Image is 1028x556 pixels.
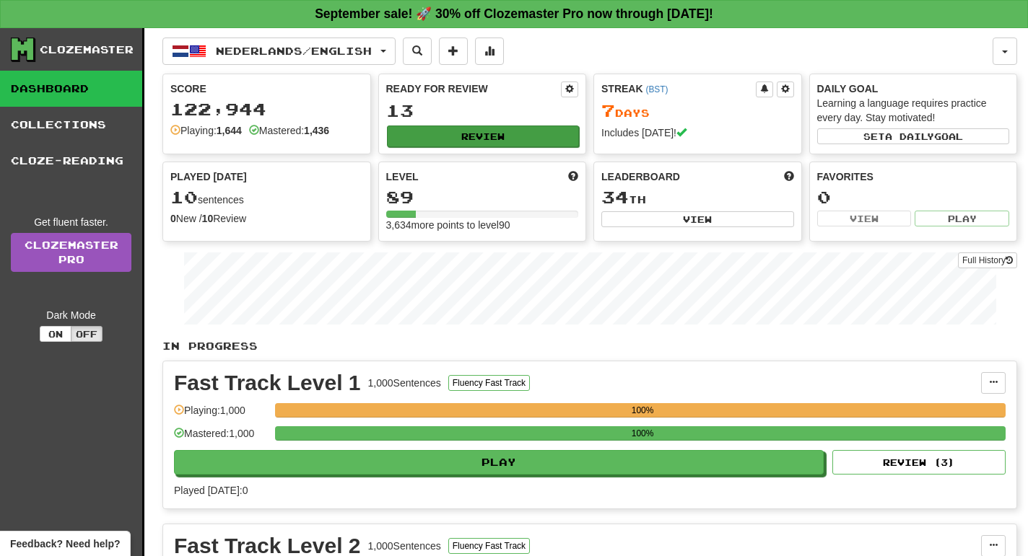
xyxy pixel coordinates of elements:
div: 3,634 more points to level 90 [386,218,579,232]
span: This week in points, UTC [784,169,794,184]
button: Seta dailygoal [817,128,1010,144]
strong: 0 [170,213,176,224]
button: Add sentence to collection [439,37,468,65]
div: Mastered: [249,123,329,138]
div: Favorites [817,169,1010,184]
div: Daily Goal [817,81,1010,96]
div: Includes [DATE]! [601,125,794,140]
div: 13 [386,102,579,120]
div: 1,000 Sentences [368,539,441,553]
div: Clozemaster [40,43,134,57]
button: Play [174,450,824,475]
div: Playing: [170,123,242,138]
a: (BST) [645,84,668,94]
div: 0 [817,188,1010,206]
span: Played [DATE] [170,169,247,184]
button: Fluency Fast Track [448,375,530,391]
button: Full History [958,252,1017,268]
div: 1,000 Sentences [368,376,441,390]
span: 10 [170,187,198,207]
div: Mastered: 1,000 [174,426,268,450]
button: View [601,211,794,227]
div: Score [170,81,363,96]
strong: 1,644 [217,125,242,136]
button: Nederlands/English [162,37,396,65]
div: Fast Track Level 1 [174,372,361,394]
span: Open feedback widget [10,537,120,551]
span: Leaderboard [601,169,680,184]
div: 122,944 [170,100,363,118]
div: New / Review [170,211,363,226]
strong: September sale! 🚀 30% off Clozemaster Pro now through [DATE]! [315,6,713,21]
div: th [601,188,794,207]
div: Streak [601,81,756,96]
button: Off [71,326,103,342]
button: On [40,326,71,342]
button: Search sentences [403,37,432,65]
div: Ready for Review [386,81,562,96]
button: Play [915,211,1009,226]
div: 89 [386,188,579,206]
span: Nederlands / English [216,45,372,57]
span: Level [386,169,419,184]
div: 100% [279,403,1006,418]
button: More stats [475,37,504,65]
span: 7 [601,100,615,120]
div: 100% [279,426,1006,441]
span: Score more points to level up [568,169,578,184]
button: View [817,211,912,226]
div: sentences [170,188,363,207]
button: Review [387,125,580,147]
button: Fluency Fast Track [448,538,530,554]
button: Review (3) [832,450,1006,475]
span: 34 [601,187,629,207]
div: Dark Mode [11,308,131,322]
div: Day s [601,102,794,120]
span: Played [DATE]: 0 [174,485,248,496]
strong: 1,436 [304,125,329,136]
p: In Progress [162,339,1017,353]
div: Playing: 1,000 [174,403,268,427]
span: a daily [885,131,934,141]
div: Get fluent faster. [11,215,131,229]
strong: 10 [202,213,214,224]
a: ClozemasterPro [11,233,131,272]
div: Learning a language requires practice every day. Stay motivated! [817,96,1010,125]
